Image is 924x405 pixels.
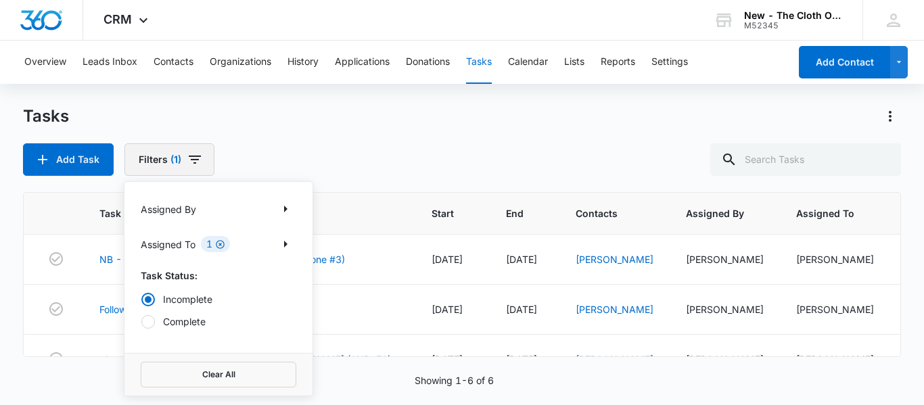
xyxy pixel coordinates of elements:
a: Follow up on OS loan [99,302,191,316]
button: Add Contact [799,46,890,78]
p: Showing 1-6 of 6 [415,373,494,387]
label: Incomplete [141,292,296,306]
span: Contacts [576,206,634,220]
div: account name [744,10,843,21]
button: Tasks [466,41,492,84]
div: [PERSON_NAME] [796,252,874,266]
input: Search Tasks [710,143,901,176]
a: NB - Shipped package for [PERSON_NAME] (zone #3) [99,252,345,266]
div: [PERSON_NAME] [686,302,764,316]
a: [PERSON_NAME] [576,304,653,315]
span: [DATE] [506,254,537,265]
div: [PERSON_NAME] [686,252,764,266]
button: Show Assigned To filters [275,233,296,255]
div: 1 [201,236,230,252]
button: History [287,41,319,84]
p: Assigned By [141,202,196,216]
span: [DATE] [432,304,463,315]
span: Start [432,206,454,220]
div: account id [744,21,843,30]
h1: Tasks [23,106,69,126]
span: [DATE] [432,254,463,265]
label: Complete [141,314,296,329]
a: *Local* Diaper Return (No Swap) for [PERSON_NAME] (2NB+ES) [99,352,391,366]
button: Donations [406,41,450,84]
button: Reports [601,41,635,84]
span: Assigned To [796,206,854,220]
button: Show Assigned By filters [275,198,296,220]
button: Settings [651,41,688,84]
a: [PERSON_NAME] [576,254,653,265]
button: Filters(1) [124,143,214,176]
div: [PERSON_NAME] [796,302,874,316]
button: Contacts [154,41,193,84]
p: Task Status: [141,268,296,283]
button: Actions [879,105,901,127]
button: Add Task [23,143,114,176]
button: Applications [335,41,390,84]
span: CRM [103,12,132,26]
button: Clear All [141,362,296,387]
span: [DATE] [506,354,537,365]
button: Clear [215,239,225,249]
span: [DATE] [432,354,463,365]
button: Lists [564,41,584,84]
div: [PERSON_NAME] [796,352,874,366]
span: End [506,206,524,220]
span: (1) [170,155,181,164]
div: [PERSON_NAME] [686,352,764,366]
button: Organizations [210,41,271,84]
p: Assigned To [141,237,195,252]
button: Calendar [508,41,548,84]
span: [DATE] [506,304,537,315]
span: Task [99,206,379,220]
button: Leads Inbox [83,41,137,84]
span: Assigned By [686,206,744,220]
button: Overview [24,41,66,84]
a: [PERSON_NAME] [576,354,653,365]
